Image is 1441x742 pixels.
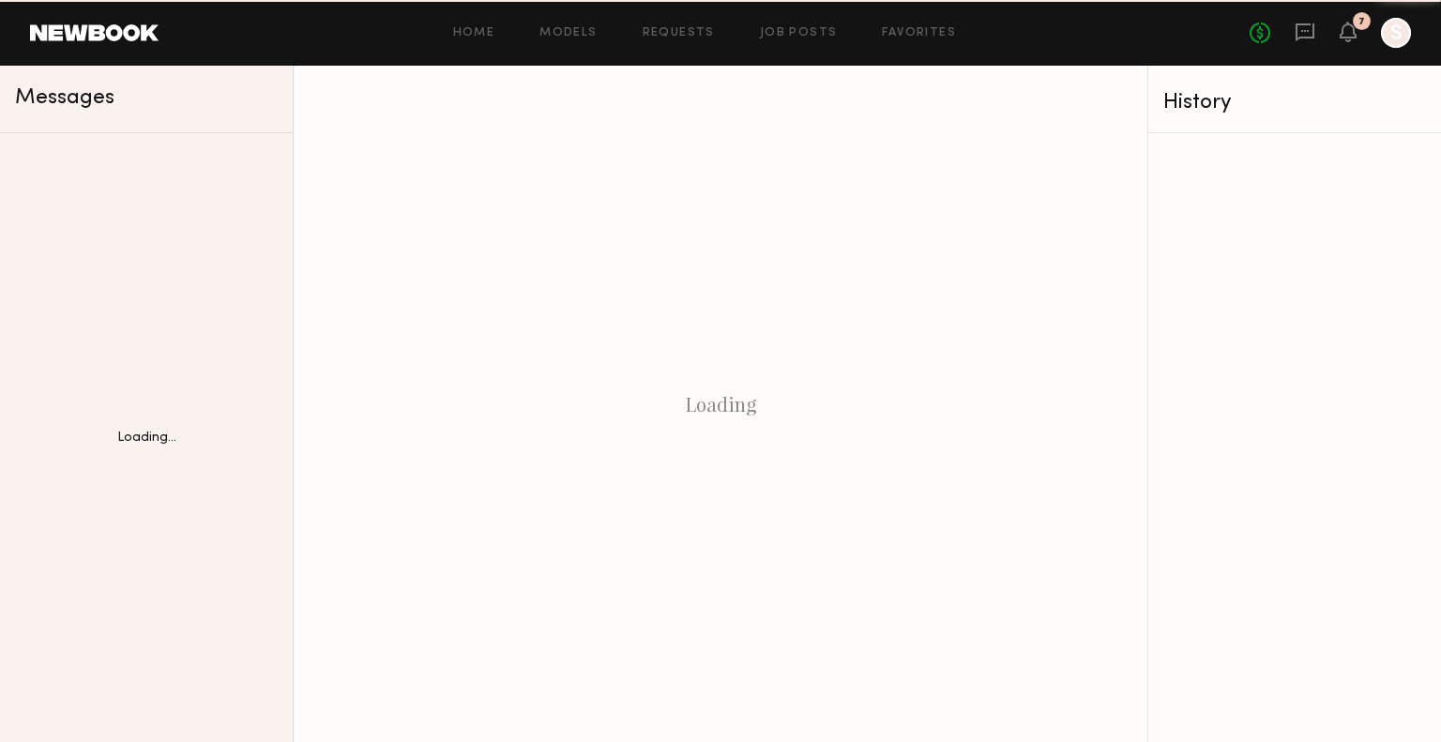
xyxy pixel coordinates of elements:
a: S [1381,18,1411,48]
a: Job Posts [760,27,838,39]
div: 7 [1358,17,1365,27]
a: Home [453,27,495,39]
div: Loading [294,66,1147,742]
span: Messages [15,87,114,109]
a: Requests [643,27,715,39]
a: Favorites [882,27,956,39]
div: History [1163,92,1426,114]
div: Loading... [117,432,176,445]
a: Models [539,27,597,39]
